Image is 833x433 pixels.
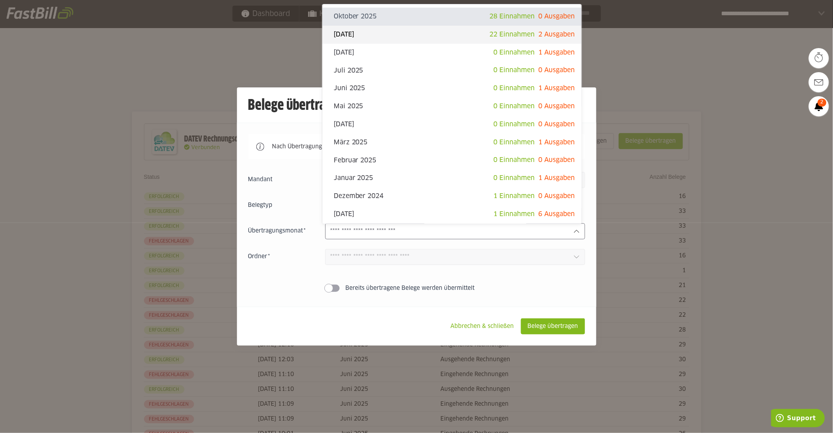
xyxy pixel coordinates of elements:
sl-option: Februar 2025 [322,151,582,169]
sl-option: [DATE] [322,26,582,44]
span: 2 [818,99,827,107]
span: 0 Einnahmen [494,49,535,56]
span: 1 Ausgaben [539,49,575,56]
iframe: Öffnet ein Widget, in dem Sie weitere Informationen finden [771,409,825,429]
span: 0 Ausgaben [539,103,575,109]
a: 2 [809,96,829,116]
sl-option: [DATE] [322,44,582,62]
sl-option: Juni 2025 [322,79,582,97]
span: 28 Einnahmen [490,13,535,20]
sl-option: Januar 2025 [322,169,582,187]
span: 1 Ausgaben [539,175,575,181]
sl-switch: Bereits übertragene Belege werden übermittelt [248,284,585,292]
span: 1 Einnahmen [494,211,535,217]
span: 0 Einnahmen [494,157,535,163]
span: 0 Einnahmen [494,103,535,109]
sl-option: Oktober 2024 [322,223,582,241]
span: 1 Einnahmen [494,193,535,199]
span: 0 Einnahmen [494,139,535,146]
sl-option: Mai 2025 [322,97,582,115]
span: 2 Ausgaben [539,31,575,38]
sl-option: [DATE] [322,205,582,223]
span: 22 Einnahmen [490,31,535,38]
sl-button: Abbrechen & schließen [444,318,521,334]
span: 0 Einnahmen [494,67,535,73]
sl-option: Oktober 2025 [322,8,582,26]
span: 0 Ausgaben [539,193,575,199]
span: 0 Ausgaben [539,121,575,127]
span: 0 Ausgaben [539,13,575,20]
span: 0 Ausgaben [539,157,575,163]
span: 6 Ausgaben [539,211,575,217]
sl-option: März 2025 [322,134,582,152]
sl-option: Dezember 2024 [322,187,582,205]
sl-button: Belege übertragen [521,318,585,334]
span: 0 Einnahmen [494,85,535,91]
span: 1 Ausgaben [539,85,575,91]
span: 0 Einnahmen [494,175,535,181]
sl-option: [DATE] [322,115,582,134]
span: 1 Ausgaben [539,139,575,146]
span: 0 Ausgaben [539,67,575,73]
sl-option: Juli 2025 [322,61,582,79]
span: 0 Einnahmen [494,121,535,127]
